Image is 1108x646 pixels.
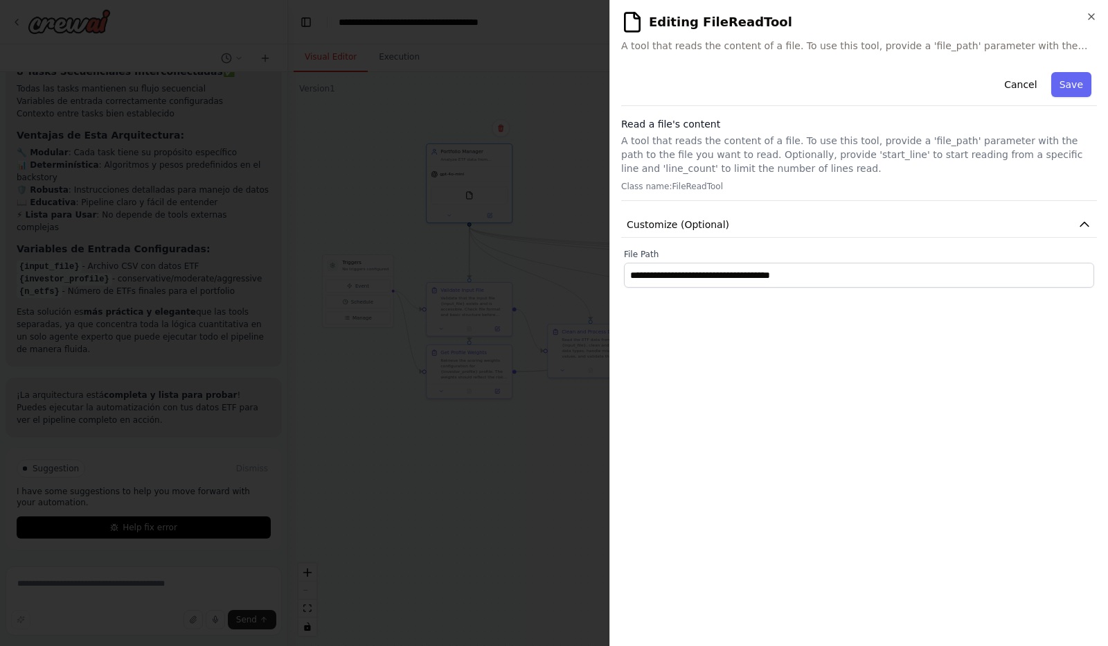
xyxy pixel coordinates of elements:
p: Class name: FileReadTool [621,181,1097,192]
button: Customize (Optional) [621,212,1097,238]
img: FileReadTool [621,11,643,33]
span: A tool that reads the content of a file. To use this tool, provide a 'file_path' parameter with t... [621,39,1097,53]
h2: Editing FileReadTool [621,11,1097,33]
button: Save [1051,72,1091,97]
label: File Path [624,249,1094,260]
button: Cancel [996,72,1045,97]
p: A tool that reads the content of a file. To use this tool, provide a 'file_path' parameter with t... [621,134,1097,175]
h3: Read a file's content [621,117,1097,131]
span: Customize (Optional) [627,218,729,232]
